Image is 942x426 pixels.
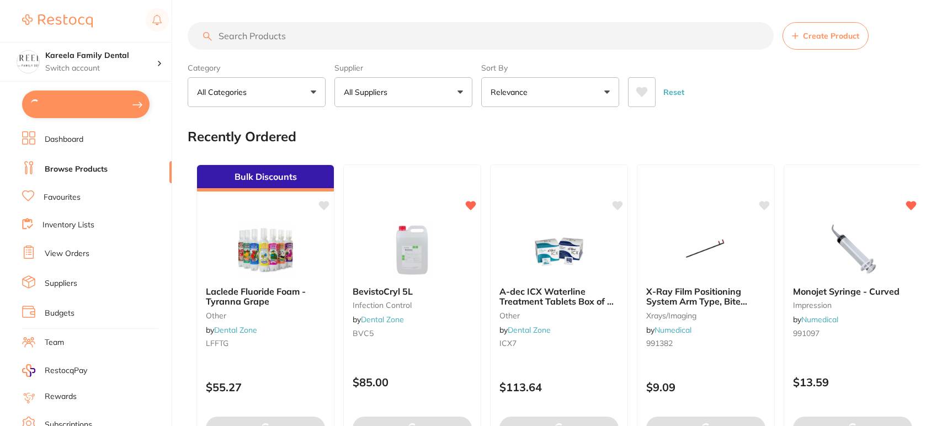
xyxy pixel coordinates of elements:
[646,381,765,393] p: $9.09
[45,63,157,74] p: Switch account
[803,31,859,40] span: Create Product
[353,315,404,324] span: by
[817,222,888,278] img: Monojet Syringe - Curved
[206,339,325,348] small: LFFTG
[22,364,87,377] a: RestocqPay
[654,325,691,335] a: Numedical
[499,381,619,393] p: $113.64
[44,192,81,203] a: Favourites
[508,325,551,335] a: Dental Zone
[660,77,688,107] button: Reset
[801,315,838,324] a: Numedical
[353,329,472,338] small: BVC5
[45,248,89,259] a: View Orders
[17,51,39,73] img: Kareela Family Dental
[206,311,325,320] small: other
[793,315,838,324] span: by
[783,22,869,50] button: Create Product
[491,87,532,98] p: Relevance
[334,63,472,73] label: Supplier
[45,365,87,376] span: RestocqPay
[334,77,472,107] button: All Suppliers
[499,339,619,348] small: ICX7
[376,222,448,278] img: BevistoCryl 5L
[45,50,157,61] h4: Kareela Family Dental
[670,222,742,278] img: X-Ray Film Positioning System Arm Type, Bite Wing
[499,286,619,307] b: A-dec ICX Waterline Treatment Tablets Box of 50 - 0.7L
[230,222,301,278] img: Laclede Fluoride Foam - Tyranna Grape
[188,22,774,50] input: Search Products
[214,325,257,335] a: Dental Zone
[188,63,326,73] label: Category
[353,286,472,296] b: BevistoCryl 5L
[499,311,619,320] small: other
[45,134,83,145] a: Dashboard
[22,364,35,377] img: RestocqPay
[22,14,93,28] img: Restocq Logo
[42,220,94,231] a: Inventory Lists
[793,376,912,388] p: $13.59
[45,308,74,319] a: Budgets
[22,8,93,34] a: Restocq Logo
[361,315,404,324] a: Dental Zone
[344,87,392,98] p: All Suppliers
[499,325,551,335] span: by
[523,222,595,278] img: A-dec ICX Waterline Treatment Tablets Box of 50 - 0.7L
[793,329,912,338] small: 991097
[646,339,765,348] small: 991382
[197,87,251,98] p: All Categories
[188,129,296,145] h2: Recently Ordered
[45,278,77,289] a: Suppliers
[206,381,325,393] p: $55.27
[353,376,472,388] p: $85.00
[45,391,77,402] a: Rewards
[793,301,912,310] small: impression
[206,325,257,335] span: by
[793,286,912,296] b: Monojet Syringe - Curved
[188,77,326,107] button: All Categories
[646,311,765,320] small: xrays/imaging
[646,325,691,335] span: by
[481,63,619,73] label: Sort By
[353,301,472,310] small: Infection Control
[45,337,64,348] a: Team
[646,286,765,307] b: X-Ray Film Positioning System Arm Type, Bite Wing
[197,165,334,191] div: Bulk Discounts
[45,164,108,175] a: Browse Products
[206,286,325,307] b: Laclede Fluoride Foam - Tyranna Grape
[481,77,619,107] button: Relevance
